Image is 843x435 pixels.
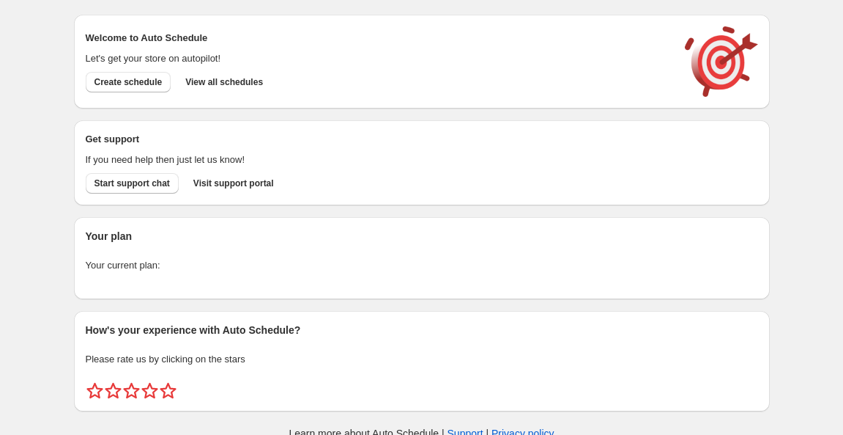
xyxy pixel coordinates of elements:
[94,76,163,88] span: Create schedule
[193,178,274,189] span: Visit support portal
[86,229,758,244] h2: Your plan
[86,31,670,45] h2: Welcome to Auto Schedule
[86,72,171,92] button: Create schedule
[185,173,283,194] a: Visit support portal
[185,76,263,88] span: View all schedules
[86,51,670,66] p: Let's get your store on autopilot!
[86,352,758,367] p: Please rate us by clicking on the stars
[94,178,170,189] span: Start support chat
[86,153,670,167] p: If you need help then just let us know!
[86,173,179,194] a: Start support chat
[86,323,758,337] h2: How's your experience with Auto Schedule?
[86,258,758,273] p: Your current plan:
[86,132,670,147] h2: Get support
[177,72,272,92] button: View all schedules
